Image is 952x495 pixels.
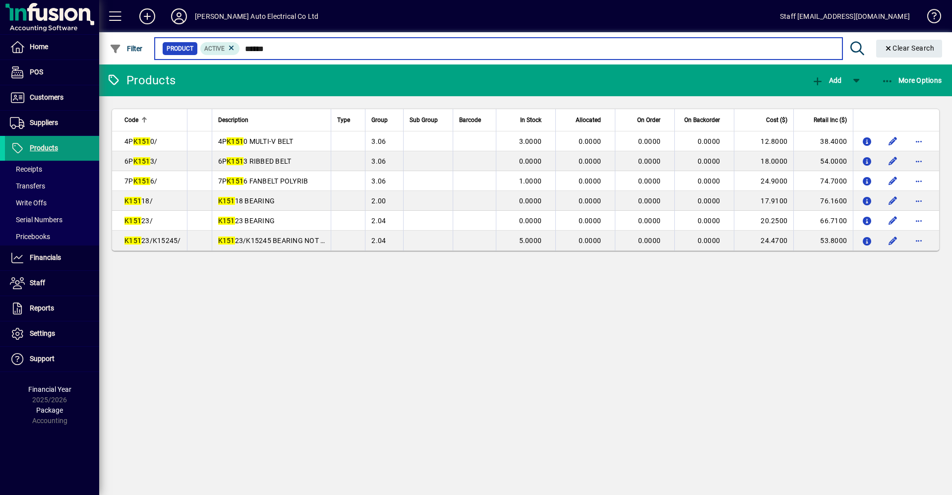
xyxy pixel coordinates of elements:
[884,44,935,52] span: Clear Search
[10,233,50,241] span: Pricebooks
[579,137,601,145] span: 0.0000
[684,115,720,125] span: On Backorder
[133,177,150,185] em: K151
[410,115,447,125] div: Sub Group
[133,137,150,145] em: K151
[5,35,99,60] a: Home
[28,385,71,393] span: Financial Year
[520,115,541,125] span: In Stock
[5,321,99,346] a: Settings
[30,144,58,152] span: Products
[371,115,388,125] span: Group
[5,85,99,110] a: Customers
[5,347,99,371] a: Support
[681,115,729,125] div: On Backorder
[809,71,844,89] button: Add
[124,217,153,225] span: 23/
[204,45,225,52] span: Active
[30,304,54,312] span: Reports
[5,161,99,178] a: Receipts
[124,197,141,205] em: K151
[371,115,397,125] div: Group
[30,43,48,51] span: Home
[167,44,193,54] span: Product
[227,137,243,145] em: K151
[410,115,438,125] span: Sub Group
[218,177,308,185] span: 7P 6 FANBELT POLYRIB
[30,119,58,126] span: Suppliers
[885,213,901,229] button: Edit
[5,194,99,211] a: Write Offs
[371,237,386,245] span: 2.04
[124,115,138,125] span: Code
[734,131,793,151] td: 12.8000
[227,177,243,185] em: K151
[638,157,661,165] span: 0.0000
[637,115,660,125] span: On Order
[734,231,793,250] td: 24.4700
[885,233,901,248] button: Edit
[911,213,927,229] button: More options
[10,182,45,190] span: Transfers
[124,237,181,245] span: 23/K15245/
[124,115,181,125] div: Code
[5,228,99,245] a: Pricebooks
[885,173,901,189] button: Edit
[5,246,99,270] a: Financials
[579,177,601,185] span: 0.0000
[124,137,157,145] span: 4P 0/
[131,7,163,25] button: Add
[793,231,853,250] td: 53.8000
[766,115,787,125] span: Cost ($)
[10,199,47,207] span: Write Offs
[218,137,294,145] span: 4P 0 MULTI-V BELT
[638,217,661,225] span: 0.0000
[885,193,901,209] button: Edit
[793,191,853,211] td: 76.1600
[459,115,490,125] div: Barcode
[371,177,386,185] span: 3.06
[36,406,63,414] span: Package
[195,8,318,24] div: [PERSON_NAME] Auto Electrical Co Ltd
[519,157,542,165] span: 0.0000
[621,115,669,125] div: On Order
[124,217,141,225] em: K151
[793,171,853,191] td: 74.7000
[638,137,661,145] span: 0.0000
[110,45,143,53] span: Filter
[698,197,720,205] span: 0.0000
[882,76,942,84] span: More Options
[911,133,927,149] button: More options
[5,111,99,135] a: Suppliers
[576,115,601,125] span: Allocated
[562,115,610,125] div: Allocated
[218,157,292,165] span: 6P 3 RIBBED BELT
[579,217,601,225] span: 0.0000
[371,197,386,205] span: 2.00
[812,76,841,84] span: Add
[124,157,157,165] span: 6P 3/
[371,157,386,165] span: 3.06
[30,329,55,337] span: Settings
[814,115,847,125] span: Retail Inc ($)
[218,237,235,245] em: K151
[911,233,927,248] button: More options
[218,197,275,205] span: 18 BEARING
[638,177,661,185] span: 0.0000
[218,237,333,245] span: 23/K15245 BEARING NOT SKF
[885,153,901,169] button: Edit
[698,237,720,245] span: 0.0000
[200,42,240,55] mat-chip: Activation Status: Active
[698,177,720,185] span: 0.0000
[5,296,99,321] a: Reports
[218,115,325,125] div: Description
[218,197,235,205] em: K151
[780,8,910,24] div: Staff [EMAIL_ADDRESS][DOMAIN_NAME]
[911,153,927,169] button: More options
[337,115,359,125] div: Type
[698,157,720,165] span: 0.0000
[519,177,542,185] span: 1.0000
[124,177,157,185] span: 7P 6/
[793,131,853,151] td: 38.4000
[502,115,550,125] div: In Stock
